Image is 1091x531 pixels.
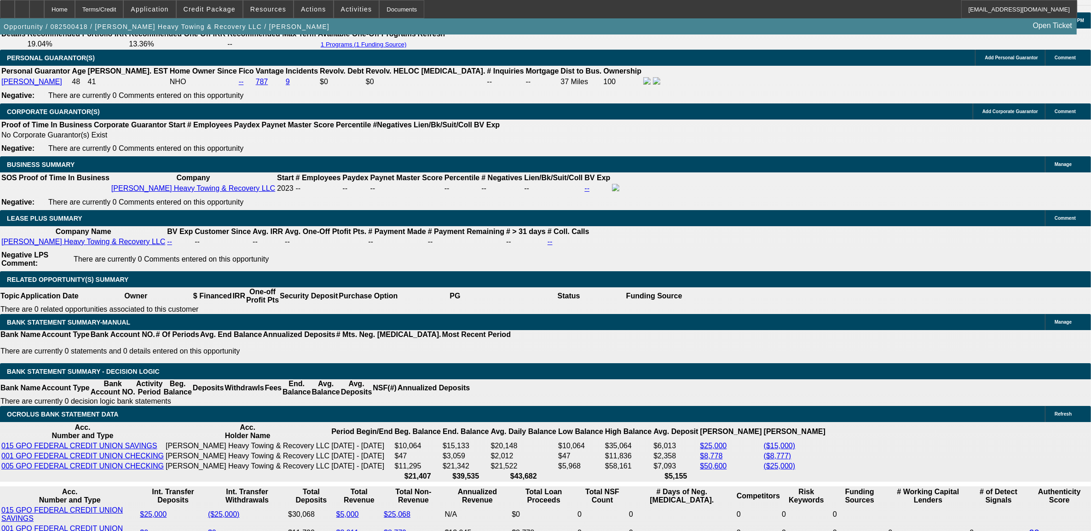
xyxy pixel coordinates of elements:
span: Manage [1055,162,1072,167]
td: $35,064 [605,441,652,451]
span: Resources [250,6,286,13]
p: There are currently 0 statements and 0 details entered on this opportunity [0,347,511,355]
td: $15,133 [442,441,489,451]
th: Int. Transfer Withdrawals [208,487,287,505]
td: $11,836 [605,451,652,461]
td: $0 [319,77,364,87]
span: There are currently 0 Comments entered on this opportunity [48,198,243,206]
b: # Inquiries [487,67,524,75]
td: 0 [577,506,628,523]
td: $6,013 [653,441,698,451]
b: Revolv. Debt [320,67,364,75]
th: Annualized Revenue [444,487,511,505]
b: Ownership [603,67,641,75]
td: $7,093 [653,462,698,471]
td: 0 [736,506,780,523]
th: Annualized Deposits [397,379,470,397]
th: Int. Transfer Deposits [139,487,207,505]
th: Avg. Daily Balance [491,423,557,440]
td: $47 [394,451,441,461]
td: $21,342 [442,462,489,471]
b: Fico [239,67,254,75]
th: Authenticity Score [1029,487,1090,505]
th: IRR [232,287,246,305]
span: LEASE PLUS SUMMARY [7,215,82,222]
b: Paydex [342,174,368,182]
b: Negative: [1,198,35,206]
a: -- [548,238,553,246]
b: BV Exp [474,121,500,129]
td: $3,059 [442,451,489,461]
a: ($8,777) [764,452,791,460]
span: There are currently 0 Comments entered on this opportunity [74,255,269,263]
th: One-off Profit Pts [246,287,279,305]
th: $ Financed [193,287,232,305]
b: #Negatives [373,121,412,129]
th: Period Begin/End [331,423,393,440]
th: Total Revenue [336,487,383,505]
b: Customer Since [195,228,251,235]
b: # Employees [187,121,232,129]
b: Lien/Bk/Suit/Coll [414,121,472,129]
a: [PERSON_NAME] Heavy Towing & Recovery LLC [1,238,165,246]
th: Avg. Deposits [341,379,373,397]
td: 0 [629,506,735,523]
b: # Coll. Calls [548,228,589,235]
span: There are currently 0 Comments entered on this opportunity [48,144,243,152]
b: # > 31 days [506,228,546,235]
td: $21,522 [491,462,557,471]
td: 100 [603,77,642,87]
span: RELATED OPPORTUNITY(S) SUMMARY [7,276,128,283]
td: [PERSON_NAME] Heavy Towing & Recovery LLC [165,451,330,461]
th: Deposits [192,379,225,397]
a: 001 GPO FEDERAL CREDIT UNION CHECKING [1,452,164,460]
td: $2,012 [491,451,557,461]
b: Revolv. HELOC [MEDICAL_DATA]. [366,67,485,75]
a: Open Ticket [1029,18,1076,34]
th: Avg. Deposit [653,423,698,440]
b: Negative: [1,91,35,99]
td: 2023 [277,183,294,194]
th: Most Recent Period [442,330,511,339]
b: Corporate Guarantor [94,121,167,129]
td: -- [525,77,560,87]
span: Credit Package [184,6,236,13]
span: CORPORATE GUARANTOR(S) [7,108,100,115]
b: # Employees [296,174,341,182]
td: $11,295 [394,462,441,471]
th: Acc. Holder Name [165,423,330,440]
td: -- [227,40,317,49]
td: $0 [365,77,486,87]
td: No Corporate Guarantor(s) Exist [1,131,504,140]
td: -- [427,237,505,246]
span: Comment [1055,55,1076,60]
button: Actions [294,0,333,18]
b: Paynet Master Score [262,121,334,129]
div: -- [481,184,522,193]
span: Activities [341,6,372,13]
button: Application [124,0,175,18]
th: High Balance [605,423,652,440]
b: Company Name [56,228,111,235]
b: Personal Guarantor [1,67,70,75]
span: There are currently 0 Comments entered on this opportunity [48,91,243,99]
th: # Days of Neg. [MEDICAL_DATA]. [629,487,735,505]
th: SOS [1,173,17,183]
span: OCROLUS BANK STATEMENT DATA [7,411,118,418]
span: Comment [1055,109,1076,114]
th: Account Type [41,330,90,339]
td: 13.36% [128,40,226,49]
a: $8,778 [700,452,723,460]
td: $2,358 [653,451,698,461]
b: Dist to Bus. [561,67,602,75]
td: 0 [832,506,887,523]
th: # Mts. Neg. [MEDICAL_DATA]. [336,330,442,339]
th: Bank Account NO. [90,379,136,397]
img: facebook-icon.png [612,184,619,191]
b: Company [177,174,210,182]
th: Avg. End Balance [200,330,263,339]
td: N/A [444,506,511,523]
th: Proof of Time In Business [1,120,92,130]
th: Avg. Balance [311,379,340,397]
button: 1 Programs (1 Funding Source) [318,40,410,48]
